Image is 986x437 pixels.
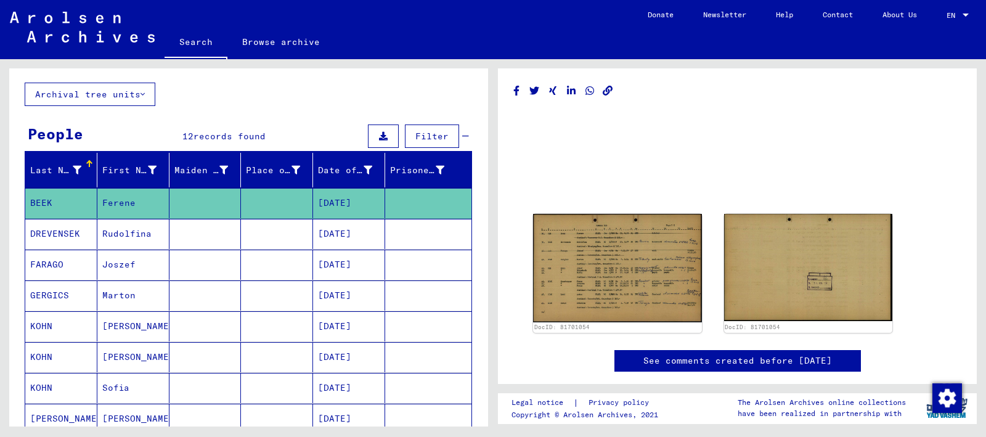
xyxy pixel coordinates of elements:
[511,396,573,409] a: Legal notice
[415,131,449,142] span: Filter
[97,373,169,403] mat-cell: Sofia
[241,153,313,187] mat-header-cell: Place of Birth
[25,342,97,372] mat-cell: KOHN
[601,83,614,99] button: Copy link
[30,164,81,177] div: Last Name
[97,219,169,249] mat-cell: Rudolfina
[738,397,906,408] p: The Arolsen Archives online collections
[97,153,169,187] mat-header-cell: First Name
[318,160,388,180] div: Date of Birth
[511,409,664,420] p: Copyright © Arolsen Archives, 2021
[932,383,962,413] img: Change consent
[584,83,597,99] button: Share on WhatsApp
[25,311,97,341] mat-cell: KOHN
[313,280,385,311] mat-cell: [DATE]
[25,404,97,434] mat-cell: [PERSON_NAME]
[924,393,970,423] img: yv_logo.png
[528,83,541,99] button: Share on Twitter
[10,12,155,43] img: Arolsen_neg.svg
[246,164,300,177] div: Place of Birth
[313,373,385,403] mat-cell: [DATE]
[313,219,385,249] mat-cell: [DATE]
[25,188,97,218] mat-cell: BEEK
[318,164,372,177] div: Date of Birth
[25,153,97,187] mat-header-cell: Last Name
[28,123,83,145] div: People
[313,342,385,372] mat-cell: [DATE]
[182,131,194,142] span: 12
[25,280,97,311] mat-cell: GERGICS
[165,27,227,59] a: Search
[227,27,335,57] a: Browse archive
[30,160,97,180] div: Last Name
[405,125,459,148] button: Filter
[534,324,590,330] a: DocID: 81701054
[313,404,385,434] mat-cell: [DATE]
[169,153,242,187] mat-header-cell: Maiden Name
[511,396,664,409] div: |
[947,11,960,20] span: EN
[313,250,385,280] mat-cell: [DATE]
[97,311,169,341] mat-cell: [PERSON_NAME]
[547,83,560,99] button: Share on Xing
[313,311,385,341] mat-cell: [DATE]
[25,219,97,249] mat-cell: DREVENSEK
[579,396,664,409] a: Privacy policy
[174,160,244,180] div: Maiden Name
[25,373,97,403] mat-cell: KOHN
[25,250,97,280] mat-cell: FARAGO
[174,164,229,177] div: Maiden Name
[313,153,385,187] mat-header-cell: Date of Birth
[510,83,523,99] button: Share on Facebook
[25,83,155,106] button: Archival tree units
[385,153,471,187] mat-header-cell: Prisoner #
[643,354,832,367] a: See comments created before [DATE]
[246,160,316,180] div: Place of Birth
[97,342,169,372] mat-cell: [PERSON_NAME]
[102,164,157,177] div: First Name
[390,164,444,177] div: Prisoner #
[97,188,169,218] mat-cell: Ferene
[194,131,266,142] span: records found
[97,280,169,311] mat-cell: Marton
[390,160,460,180] div: Prisoner #
[565,83,578,99] button: Share on LinkedIn
[738,408,906,419] p: have been realized in partnership with
[97,404,169,434] mat-cell: [PERSON_NAME]
[533,214,702,322] img: 001.jpg
[102,160,172,180] div: First Name
[97,250,169,280] mat-cell: Joszef
[313,188,385,218] mat-cell: [DATE]
[725,324,780,330] a: DocID: 81701054
[724,214,893,321] img: 002.jpg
